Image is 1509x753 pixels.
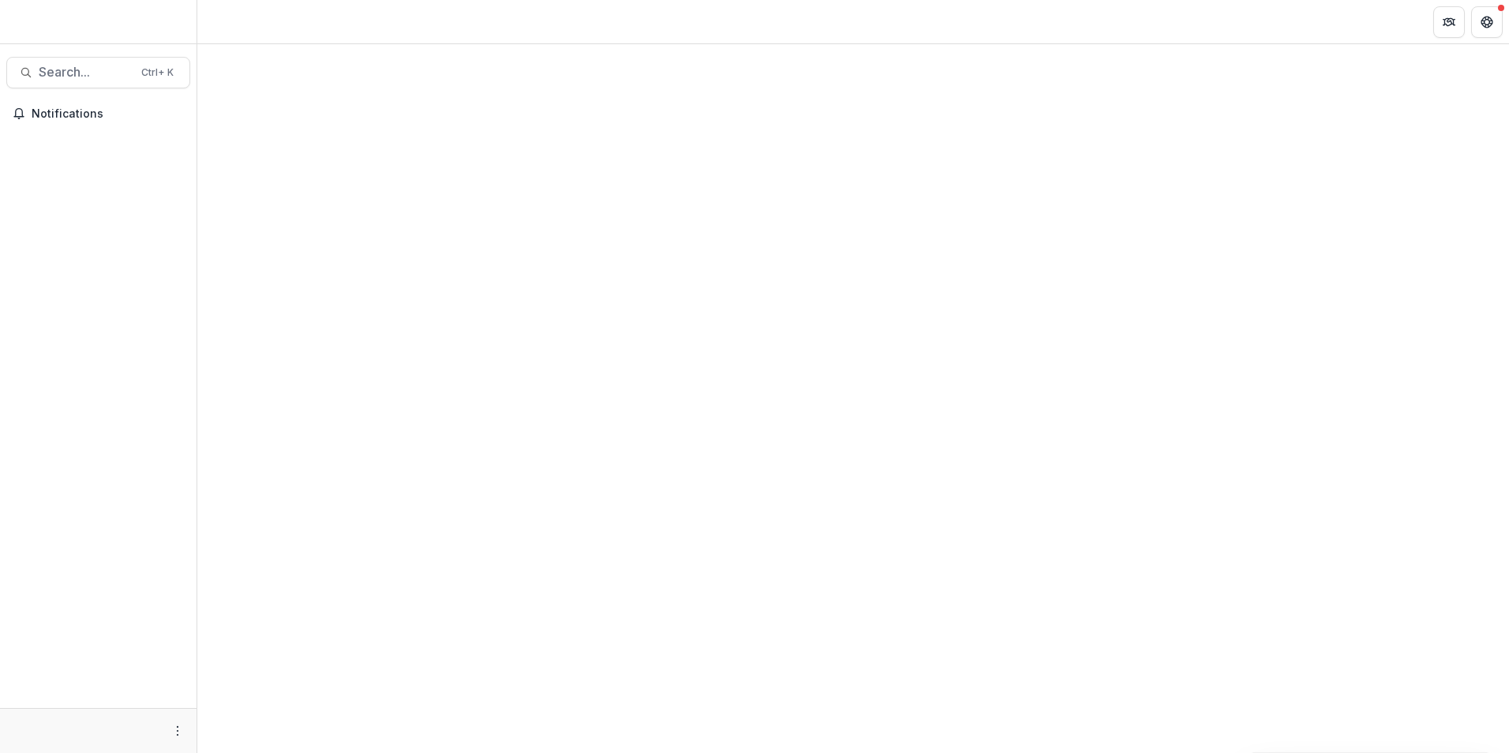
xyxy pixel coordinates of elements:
div: Ctrl + K [138,64,177,81]
button: Get Help [1471,6,1503,38]
button: Search... [6,57,190,88]
span: Notifications [32,107,184,121]
nav: breadcrumb [204,10,271,33]
button: Notifications [6,101,190,126]
button: Partners [1433,6,1465,38]
span: Search... [39,65,132,80]
button: More [168,721,187,740]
